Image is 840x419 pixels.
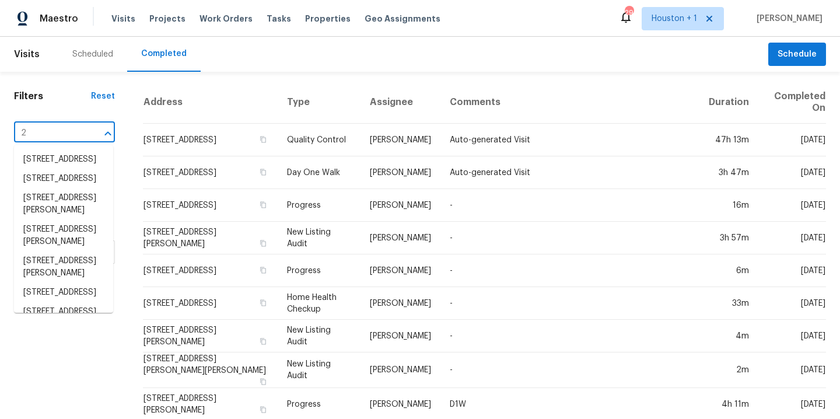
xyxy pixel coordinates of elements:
[440,287,699,320] td: -
[360,352,440,388] td: [PERSON_NAME]
[758,254,826,287] td: [DATE]
[14,283,113,302] li: [STREET_ADDRESS]
[360,254,440,287] td: [PERSON_NAME]
[14,188,113,220] li: [STREET_ADDRESS][PERSON_NAME]
[143,287,278,320] td: [STREET_ADDRESS]
[440,222,699,254] td: -
[143,320,278,352] td: [STREET_ADDRESS][PERSON_NAME]
[305,13,351,25] span: Properties
[278,189,360,222] td: Progress
[258,336,268,347] button: Copy Address
[278,254,360,287] td: Progress
[143,352,278,388] td: [STREET_ADDRESS][PERSON_NAME][PERSON_NAME]
[278,156,360,189] td: Day One Walk
[758,287,826,320] td: [DATE]
[14,169,113,188] li: [STREET_ADDRESS]
[14,302,113,334] li: [STREET_ADDRESS][PERSON_NAME]
[278,287,360,320] td: Home Health Checkup
[278,320,360,352] td: New Listing Audit
[699,124,758,156] td: 47h 13m
[14,150,113,169] li: [STREET_ADDRESS]
[758,124,826,156] td: [DATE]
[72,48,113,60] div: Scheduled
[14,90,91,102] h1: Filters
[143,254,278,287] td: [STREET_ADDRESS]
[699,254,758,287] td: 6m
[360,222,440,254] td: [PERSON_NAME]
[699,320,758,352] td: 4m
[14,124,82,142] input: Search for an address...
[440,81,699,124] th: Comments
[199,13,253,25] span: Work Orders
[258,200,268,210] button: Copy Address
[758,189,826,222] td: [DATE]
[699,156,758,189] td: 3h 47m
[758,352,826,388] td: [DATE]
[768,43,826,67] button: Schedule
[699,352,758,388] td: 2m
[143,81,278,124] th: Address
[258,376,268,387] button: Copy Address
[440,124,699,156] td: Auto-generated Visit
[440,189,699,222] td: -
[278,81,360,124] th: Type
[440,352,699,388] td: -
[143,156,278,189] td: [STREET_ADDRESS]
[143,222,278,254] td: [STREET_ADDRESS][PERSON_NAME]
[278,124,360,156] td: Quality Control
[91,90,115,102] div: Reset
[699,81,758,124] th: Duration
[699,189,758,222] td: 16m
[40,13,78,25] span: Maestro
[778,47,817,62] span: Schedule
[652,13,697,25] span: Houston + 1
[440,254,699,287] td: -
[360,320,440,352] td: [PERSON_NAME]
[440,320,699,352] td: -
[258,298,268,308] button: Copy Address
[758,156,826,189] td: [DATE]
[258,134,268,145] button: Copy Address
[143,189,278,222] td: [STREET_ADDRESS]
[758,81,826,124] th: Completed On
[360,156,440,189] td: [PERSON_NAME]
[111,13,135,25] span: Visits
[625,7,633,19] div: 29
[365,13,440,25] span: Geo Assignments
[149,13,185,25] span: Projects
[360,287,440,320] td: [PERSON_NAME]
[758,222,826,254] td: [DATE]
[258,238,268,249] button: Copy Address
[360,189,440,222] td: [PERSON_NAME]
[258,404,268,415] button: Copy Address
[360,81,440,124] th: Assignee
[14,252,113,283] li: [STREET_ADDRESS][PERSON_NAME]
[278,352,360,388] td: New Listing Audit
[440,156,699,189] td: Auto-generated Visit
[143,124,278,156] td: [STREET_ADDRESS]
[758,320,826,352] td: [DATE]
[14,41,40,67] span: Visits
[14,220,113,252] li: [STREET_ADDRESS][PERSON_NAME]
[278,222,360,254] td: New Listing Audit
[699,222,758,254] td: 3h 57m
[141,48,187,60] div: Completed
[752,13,822,25] span: [PERSON_NAME]
[100,125,116,142] button: Close
[258,167,268,177] button: Copy Address
[699,287,758,320] td: 33m
[360,124,440,156] td: [PERSON_NAME]
[267,15,291,23] span: Tasks
[258,265,268,275] button: Copy Address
